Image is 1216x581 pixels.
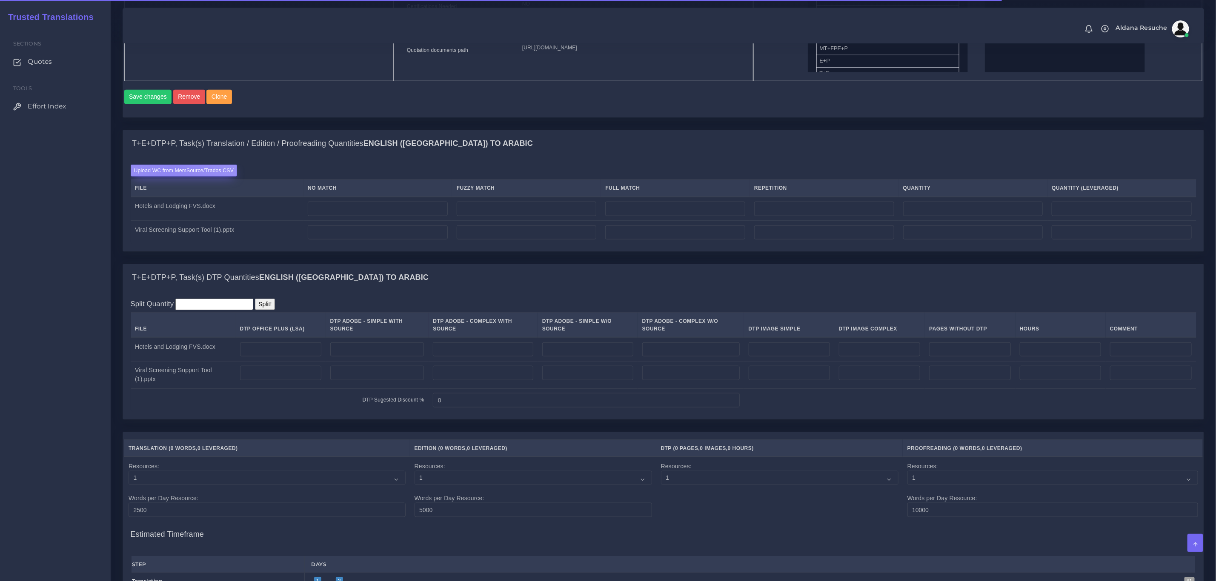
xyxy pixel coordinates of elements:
button: Save changes [124,90,172,104]
b: English ([GEOGRAPHIC_DATA]) TO Arabic [363,139,533,148]
td: Resources: [656,457,903,521]
th: DTP Office Plus (LSA) [235,313,326,338]
strong: Days [312,561,327,567]
th: Proofreading ( , ) [903,440,1202,457]
span: 0 Hours [728,445,752,451]
td: Viral Screening Support Tool (1).pptx [131,361,236,388]
td: Resources: Words per Day Resource: [410,457,656,521]
span: 0 Leveraged [467,445,505,451]
th: Translation ( , ) [124,440,410,457]
li: MT+FPE+P [816,43,959,55]
button: Clone [206,90,232,104]
div: T+E+DTP+P, Task(s) Translation / Edition / Proofreading QuantitiesEnglish ([GEOGRAPHIC_DATA]) TO ... [123,157,1204,251]
span: Tools [13,85,32,91]
label: Split Quantity [131,299,174,309]
span: 0 Words [171,445,196,451]
a: Remove [173,90,207,104]
div: T+E+DTP+P, Task(s) Translation / Edition / Proofreading QuantitiesEnglish ([GEOGRAPHIC_DATA]) TO ... [123,130,1204,157]
span: Quotes [28,57,52,66]
label: Upload WC from MemSource/Trados CSV [131,165,237,176]
h4: Estimated Timeframe [131,521,1196,539]
th: DTP Adobe - Complex W/O Source [638,313,744,338]
th: DTP Adobe - Complex With Source [429,313,538,338]
label: Quotation documents path [407,46,468,54]
th: Full Match [601,179,750,197]
th: Edition ( , ) [410,440,656,457]
span: 0 Words [440,445,465,451]
th: Comment [1106,313,1196,338]
input: Split! [255,299,275,310]
th: Fuzzy Match [452,179,601,197]
th: DTP Adobe - Simple With Source [326,313,429,338]
td: Hotels and Lodging FVS.docx [131,337,236,361]
th: DTP Adobe - Simple W/O Source [538,313,638,338]
div: T+E+DTP+P, Task(s) DTP QuantitiesEnglish ([GEOGRAPHIC_DATA]) TO Arabic [123,264,1204,291]
td: Resources: Words per Day Resource: [124,457,410,521]
span: 0 Leveraged [197,445,236,451]
th: Repetition [750,179,899,197]
li: T+E [816,67,959,80]
a: Clone [206,90,233,104]
span: Effort Index [28,102,66,111]
span: 0 Pages [675,445,698,451]
h4: T+E+DTP+P, Task(s) Translation / Edition / Proofreading Quantities [132,139,533,148]
a: Aldana Resucheavatar [1112,20,1192,37]
li: E+P [816,55,959,68]
th: Quantity (Leveraged) [1047,179,1196,197]
label: DTP Sugested Discount % [363,396,424,404]
th: Hours [1016,313,1106,338]
th: DTP Image Simple [744,313,834,338]
b: English ([GEOGRAPHIC_DATA]) TO Arabic [259,273,429,282]
span: Aldana Resuche [1116,25,1167,31]
span: 0 Images [700,445,726,451]
span: Sections [13,40,41,47]
h2: Trusted Translations [2,12,94,22]
img: avatar [1172,20,1189,37]
th: File [131,313,236,338]
th: Pages Without DTP [925,313,1016,338]
a: Trusted Translations [2,10,94,24]
button: Remove [173,90,205,104]
th: DTP ( , , ) [656,440,903,457]
a: Quotes [6,53,104,71]
th: No Match [303,179,452,197]
p: [URL][DOMAIN_NAME] [522,43,740,52]
td: Resources: Words per Day Resource: [903,457,1202,521]
span: 0 Leveraged [982,445,1020,451]
div: T+E+DTP+P, Task(s) DTP QuantitiesEnglish ([GEOGRAPHIC_DATA]) TO Arabic [123,291,1204,419]
td: Hotels and Lodging FVS.docx [131,197,303,221]
td: Viral Screening Support Tool (1).pptx [131,221,303,244]
th: DTP Image Complex [834,313,925,338]
span: 0 Words [955,445,980,451]
a: Effort Index [6,97,104,115]
th: File [131,179,303,197]
strong: Step [132,561,146,567]
h4: T+E+DTP+P, Task(s) DTP Quantities [132,273,429,282]
th: Quantity [898,179,1047,197]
